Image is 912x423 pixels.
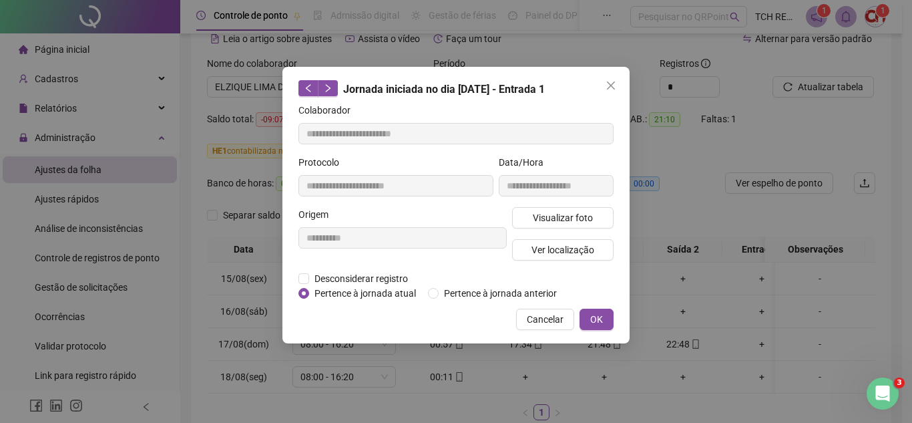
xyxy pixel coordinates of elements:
iframe: Intercom live chat [867,378,899,410]
span: close [606,80,616,91]
span: Visualizar foto [533,210,593,225]
span: left [304,84,313,93]
label: Protocolo [298,155,348,170]
button: Ver localização [512,239,614,261]
button: Close [600,75,622,96]
label: Origem [298,207,337,222]
span: Pertence à jornada anterior [439,286,562,301]
span: 3 [894,378,905,388]
span: Cancelar [527,312,563,327]
label: Data/Hora [499,155,552,170]
button: right [318,80,338,96]
span: Pertence à jornada atual [309,286,421,301]
button: left [298,80,318,96]
button: Visualizar foto [512,207,614,229]
span: OK [590,312,603,327]
button: OK [580,309,614,330]
span: Desconsiderar registro [309,271,413,286]
div: Jornada iniciada no dia [DATE] - Entrada 1 [298,80,614,98]
button: Cancelar [516,309,574,330]
span: right [323,84,332,93]
label: Colaborador [298,103,359,118]
span: Ver localização [531,243,594,257]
